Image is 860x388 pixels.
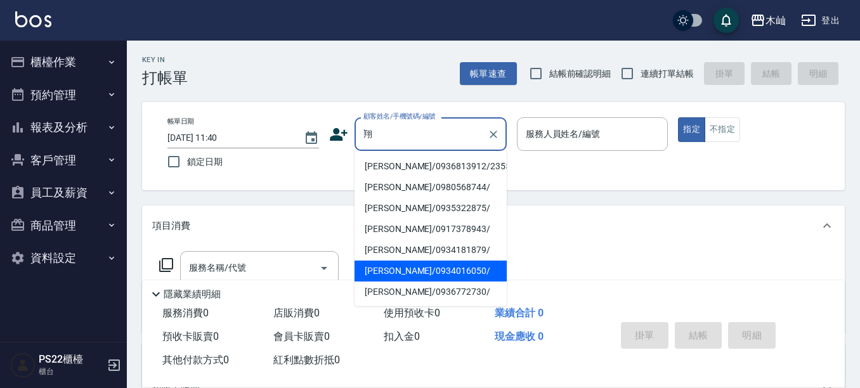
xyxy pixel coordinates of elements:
[142,69,188,87] h3: 打帳單
[384,307,440,319] span: 使用預收卡 0
[796,9,845,32] button: 登出
[355,177,507,198] li: [PERSON_NAME]/0980568744/
[162,354,229,366] span: 其他付款方式 0
[355,261,507,281] li: [PERSON_NAME]/0934016050/
[766,13,786,29] div: 木屾
[273,354,340,366] span: 紅利點數折抵 0
[142,205,845,246] div: 項目消費
[314,258,334,278] button: Open
[5,111,122,144] button: 報表及分析
[39,353,103,366] h5: PS22櫃檯
[167,117,194,126] label: 帳單日期
[5,242,122,275] button: 資料設定
[5,144,122,177] button: 客戶管理
[10,352,36,378] img: Person
[355,198,507,219] li: [PERSON_NAME]/0935322875/
[5,209,122,242] button: 商品管理
[296,123,327,153] button: Choose date, selected date is 2025-08-10
[363,112,436,121] label: 顧客姓名/手機號碼/編號
[705,117,740,142] button: 不指定
[485,126,502,143] button: Clear
[549,67,611,81] span: 結帳前確認明細
[355,219,507,240] li: [PERSON_NAME]/0917378943/
[142,56,188,64] h2: Key In
[495,307,544,319] span: 業績合計 0
[641,67,694,81] span: 連續打單結帳
[152,219,190,233] p: 項目消費
[15,11,51,27] img: Logo
[460,62,517,86] button: 帳單速查
[713,8,739,33] button: save
[355,240,507,261] li: [PERSON_NAME]/0934181879/
[678,117,705,142] button: 指定
[355,281,507,302] li: [PERSON_NAME]/0936772730/
[162,307,209,319] span: 服務消費 0
[495,330,544,342] span: 現金應收 0
[5,46,122,79] button: 櫃檯作業
[164,288,221,301] p: 隱藏業績明細
[273,307,320,319] span: 店販消費 0
[162,330,219,342] span: 預收卡販賣 0
[355,302,507,323] li: [PERSON_NAME]/0960992399/
[355,156,507,177] li: [PERSON_NAME]/0936813912/235537
[167,127,291,148] input: YYYY/MM/DD hh:mm
[39,366,103,377] p: 櫃台
[187,155,223,169] span: 鎖定日期
[384,330,420,342] span: 扣入金 0
[5,79,122,112] button: 預約管理
[273,330,330,342] span: 會員卡販賣 0
[745,8,791,34] button: 木屾
[5,176,122,209] button: 員工及薪資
